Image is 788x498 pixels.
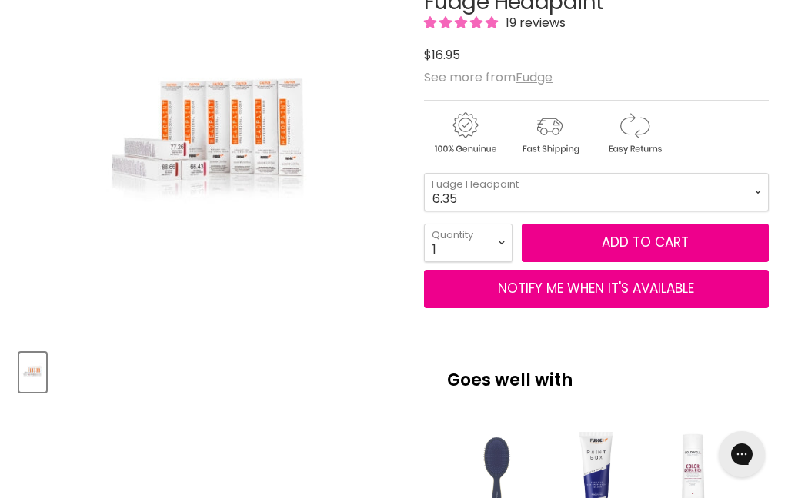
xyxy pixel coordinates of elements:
[424,270,769,308] button: NOTIFY ME WHEN IT'S AVAILABLE
[424,224,513,262] select: Quantity
[424,68,553,86] span: See more from
[19,353,46,392] button: Fudge Headpaint
[424,110,506,157] img: genuine.gif
[522,224,769,262] button: Add to cart
[501,14,566,32] span: 19 reviews
[424,46,460,64] span: $16.95
[424,14,501,32] span: 4.89 stars
[593,110,675,157] img: returns.gif
[516,68,553,86] a: Fudge
[447,347,746,397] p: Goes well with
[509,110,590,157] img: shipping.gif
[17,348,408,392] div: Product thumbnails
[711,426,773,483] iframe: Gorgias live chat messenger
[21,354,45,390] img: Fudge Headpaint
